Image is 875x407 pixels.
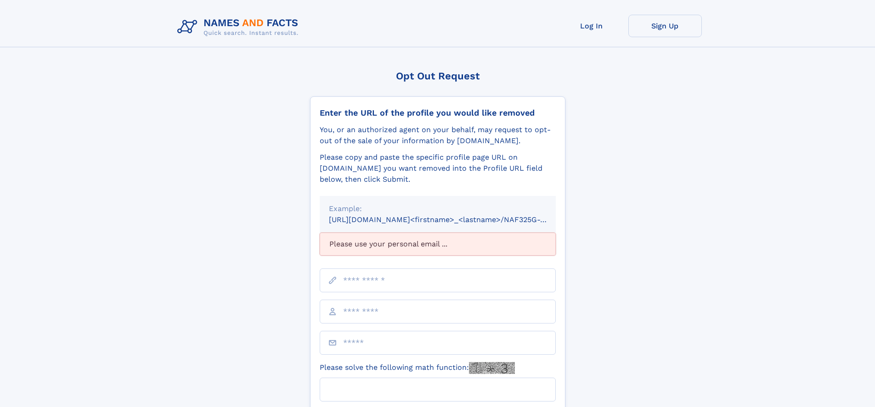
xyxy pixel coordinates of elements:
a: Sign Up [628,15,702,37]
small: [URL][DOMAIN_NAME]<firstname>_<lastname>/NAF325G-xxxxxxxx [329,215,573,224]
div: You, or an authorized agent on your behalf, may request to opt-out of the sale of your informatio... [320,124,556,146]
div: Enter the URL of the profile you would like removed [320,108,556,118]
div: Example: [329,203,547,214]
div: Opt Out Request [310,70,565,82]
label: Please solve the following math function: [320,362,515,374]
div: Please copy and paste the specific profile page URL on [DOMAIN_NAME] you want removed into the Pr... [320,152,556,185]
img: Logo Names and Facts [174,15,306,39]
a: Log In [555,15,628,37]
div: Please use your personal email ... [320,233,556,256]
